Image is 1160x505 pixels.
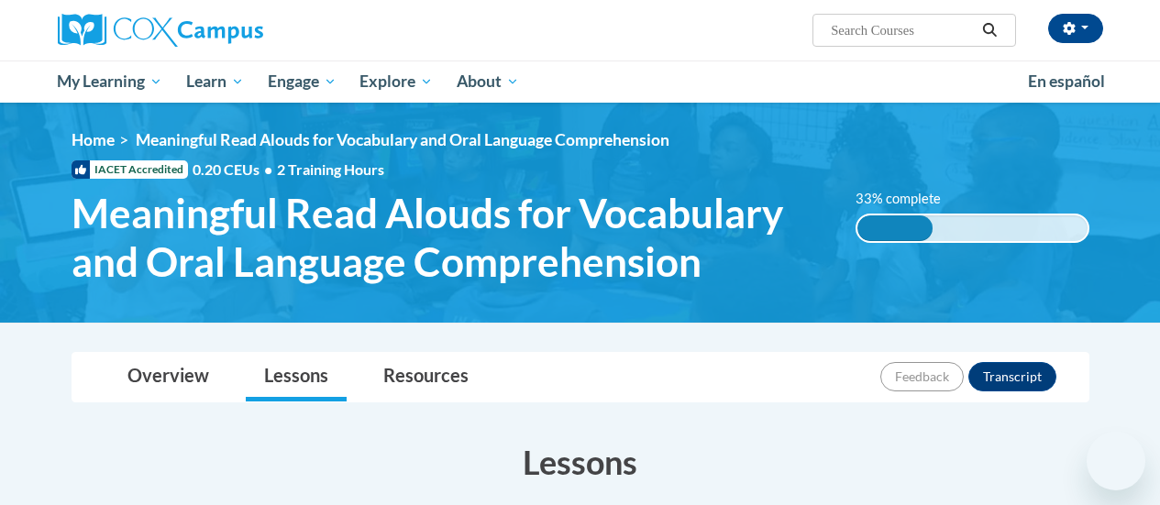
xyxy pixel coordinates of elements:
[256,60,348,103] a: Engage
[264,160,272,178] span: •
[829,19,976,41] input: Search Courses
[1028,71,1105,91] span: En español
[186,71,244,93] span: Learn
[359,71,433,93] span: Explore
[1048,14,1103,43] button: Account Settings
[268,71,337,93] span: Engage
[857,215,934,241] div: 33% complete
[277,160,384,178] span: 2 Training Hours
[72,439,1089,485] h3: Lessons
[1016,62,1117,101] a: En español
[968,362,1056,391] button: Transcript
[72,130,115,149] a: Home
[365,353,487,401] a: Resources
[457,71,519,93] span: About
[72,160,188,179] span: IACET Accredited
[109,353,227,401] a: Overview
[880,362,964,391] button: Feedback
[445,60,531,103] a: About
[72,189,828,286] span: Meaningful Read Alouds for Vocabulary and Oral Language Comprehension
[246,353,347,401] a: Lessons
[193,159,277,180] span: 0.20 CEUs
[976,19,1003,41] button: Search
[57,71,162,93] span: My Learning
[46,60,175,103] a: My Learning
[856,189,961,209] label: 33% complete
[136,130,669,149] span: Meaningful Read Alouds for Vocabulary and Oral Language Comprehension
[58,14,263,47] img: Cox Campus
[348,60,445,103] a: Explore
[58,14,388,47] a: Cox Campus
[174,60,256,103] a: Learn
[1087,432,1145,490] iframe: Button to launch messaging window
[44,60,1117,103] div: Main menu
